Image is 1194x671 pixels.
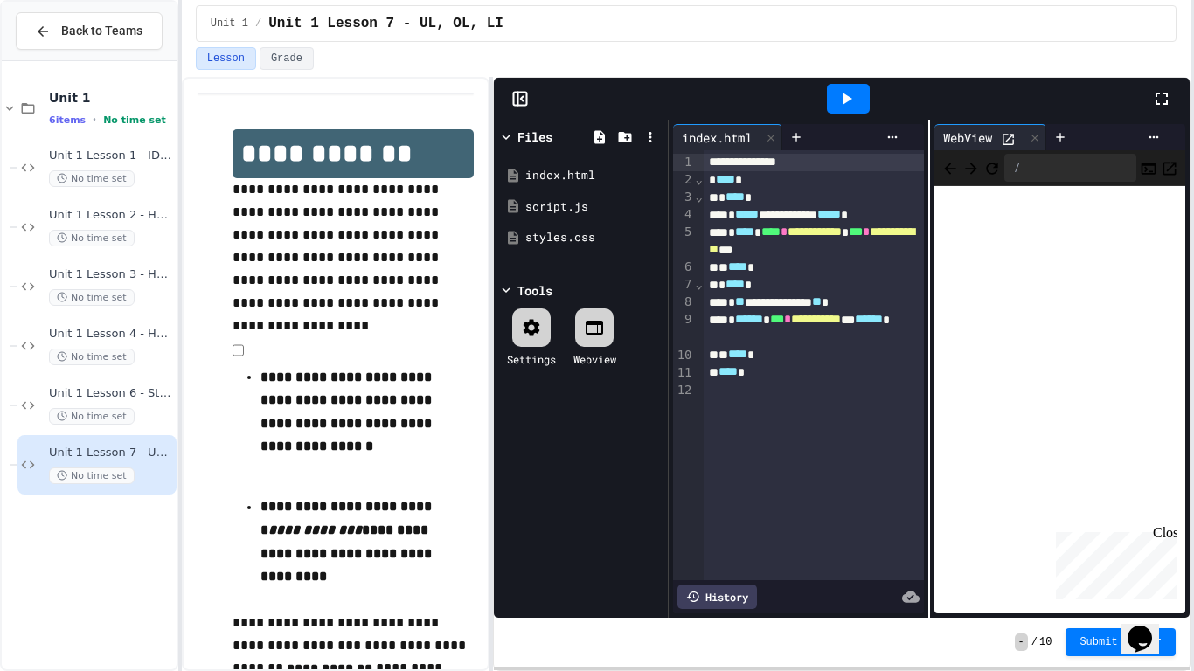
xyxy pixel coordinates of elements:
[16,12,163,50] button: Back to Teams
[49,289,135,306] span: No time set
[49,467,135,484] span: No time set
[93,113,96,127] span: •
[49,170,135,187] span: No time set
[255,17,261,31] span: /
[211,17,248,31] span: Unit 1
[49,90,173,106] span: Unit 1
[49,230,135,246] span: No time set
[1121,601,1177,654] iframe: chat widget
[49,267,173,282] span: Unit 1 Lesson 3 - Headers and Paragraph tags
[49,208,173,223] span: Unit 1 Lesson 2 - HTML Doc Setup
[103,114,166,126] span: No time set
[49,149,173,163] span: Unit 1 Lesson 1 - IDE Interaction
[7,7,121,111] div: Chat with us now!Close
[49,327,173,342] span: Unit 1 Lesson 4 - Headlines Lab
[1049,525,1177,599] iframe: chat widget
[49,408,135,425] span: No time set
[49,386,173,401] span: Unit 1 Lesson 6 - Stations Activity
[49,446,173,460] span: Unit 1 Lesson 7 - UL, OL, LI
[268,13,503,34] span: Unit 1 Lesson 7 - UL, OL, LI
[525,229,662,246] div: styles.css
[525,167,662,184] div: index.html
[61,22,142,40] span: Back to Teams
[49,349,135,365] span: No time set
[260,47,314,70] button: Grade
[49,114,86,126] span: 6 items
[196,47,256,70] button: Lesson
[525,198,662,216] div: script.js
